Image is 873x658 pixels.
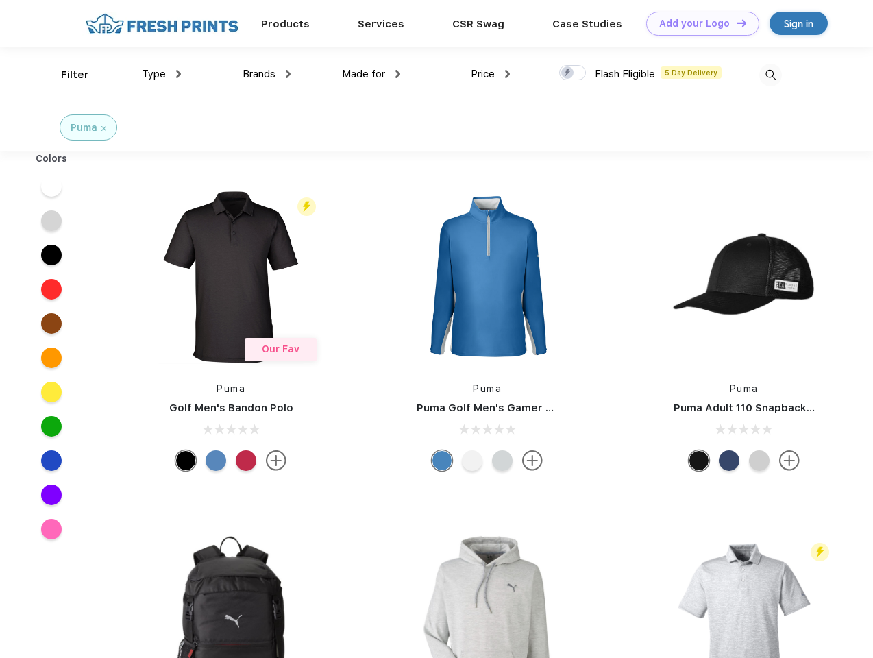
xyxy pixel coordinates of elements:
a: Puma [730,383,759,394]
div: Peacoat with Qut Shd [719,450,739,471]
img: more.svg [522,450,543,471]
img: more.svg [266,450,286,471]
span: Flash Eligible [595,68,655,80]
img: dropdown.png [505,70,510,78]
img: flash_active_toggle.svg [297,197,316,216]
div: Bright White [462,450,482,471]
div: High Rise [492,450,513,471]
div: Lake Blue [206,450,226,471]
div: Add your Logo [659,18,730,29]
img: desktop_search.svg [759,64,782,86]
span: Brands [243,68,275,80]
img: func=resize&h=266 [396,186,578,368]
img: func=resize&h=266 [653,186,835,368]
a: Sign in [770,12,828,35]
img: dropdown.png [395,70,400,78]
img: DT [737,19,746,27]
span: Price [471,68,495,80]
span: Made for [342,68,385,80]
img: dropdown.png [286,70,291,78]
a: Puma Golf Men's Gamer Golf Quarter-Zip [417,402,633,414]
a: Golf Men's Bandon Polo [169,402,293,414]
img: flash_active_toggle.svg [811,543,829,561]
a: Puma [217,383,245,394]
img: filter_cancel.svg [101,126,106,131]
a: Puma [473,383,502,394]
img: fo%20logo%202.webp [82,12,243,36]
span: Type [142,68,166,80]
a: Products [261,18,310,30]
div: Colors [25,151,78,166]
div: Ski Patrol [236,450,256,471]
img: dropdown.png [176,70,181,78]
div: Filter [61,67,89,83]
div: Pma Blk with Pma Blk [689,450,709,471]
a: CSR Swag [452,18,504,30]
span: Our Fav [262,343,299,354]
div: Quarry Brt Whit [749,450,770,471]
div: Puma [71,121,97,135]
div: Sign in [784,16,813,32]
span: 5 Day Delivery [661,66,722,79]
a: Services [358,18,404,30]
div: Puma Black [175,450,196,471]
img: func=resize&h=266 [140,186,322,368]
div: Bright Cobalt [432,450,452,471]
img: more.svg [779,450,800,471]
